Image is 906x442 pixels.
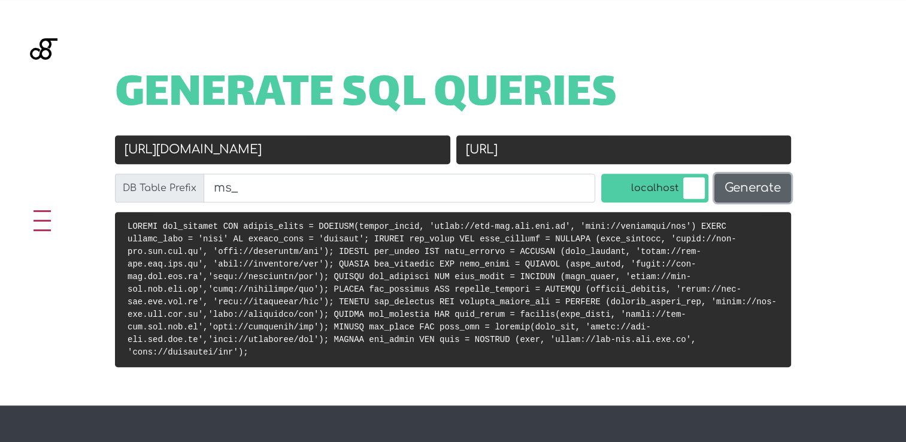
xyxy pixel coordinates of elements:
label: localhost [601,174,708,202]
span: Generate SQL Queries [115,77,617,114]
input: New URL [456,135,792,164]
input: wp_ [204,174,595,202]
code: LOREMI dol_sitamet CON adipis_elits = DOEIUSM(tempor_incid, 'utlab://etd-mag.ali.eni.ad', 'mini:/... [128,222,777,357]
button: Generate [714,174,791,202]
input: Old URL [115,135,450,164]
img: Blackgate [30,38,57,128]
label: DB Table Prefix [115,174,204,202]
